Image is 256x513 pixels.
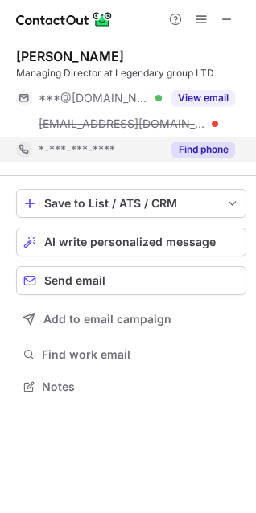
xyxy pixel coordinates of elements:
button: save-profile-one-click [16,189,246,218]
span: Notes [42,380,240,394]
button: Send email [16,266,246,295]
div: Managing Director at Legendary group LTD [16,66,246,80]
span: AI write personalized message [44,236,216,248]
span: ***@[DOMAIN_NAME] [39,91,150,105]
span: Send email [44,274,105,287]
div: Save to List / ATS / CRM [44,197,218,210]
button: Notes [16,376,246,398]
button: Find work email [16,343,246,366]
button: Reveal Button [171,90,235,106]
button: AI write personalized message [16,228,246,256]
span: Add to email campaign [43,313,171,326]
span: Find work email [42,347,240,362]
img: ContactOut v5.3.10 [16,10,113,29]
button: Add to email campaign [16,305,246,334]
button: Reveal Button [171,142,235,158]
span: [EMAIL_ADDRESS][DOMAIN_NAME] [39,117,206,131]
div: [PERSON_NAME] [16,48,124,64]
